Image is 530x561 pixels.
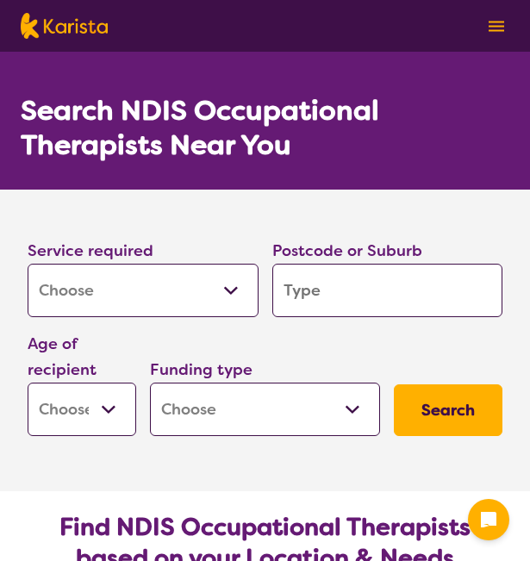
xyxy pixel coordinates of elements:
label: Postcode or Suburb [272,240,422,261]
input: Type [272,264,503,317]
h1: Search NDIS Occupational Therapists Near You [21,93,509,162]
label: Age of recipient [28,333,97,380]
label: Funding type [150,359,253,380]
img: menu [489,21,504,32]
button: Search [394,384,502,436]
label: Service required [28,240,153,261]
img: Karista logo [21,13,108,39]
